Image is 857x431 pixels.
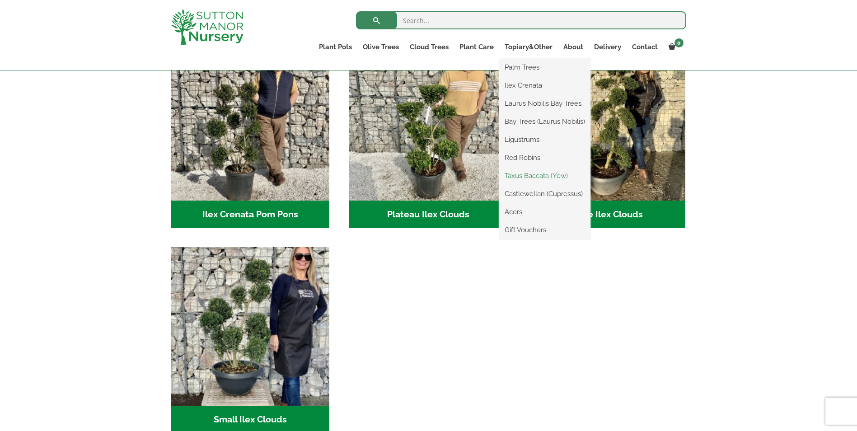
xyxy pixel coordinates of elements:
h2: Large Ilex Clouds [527,201,685,229]
img: Ilex Crenata Pom Pons [171,42,330,201]
img: Large Ilex Clouds [527,42,685,201]
a: Olive Trees [357,41,404,53]
a: Visit product category Plateau Ilex Clouds [349,42,507,228]
a: Delivery [589,41,627,53]
a: Acers [499,205,590,219]
a: Gift Vouchers [499,223,590,237]
a: Taxus Baccata (Yew) [499,169,590,183]
a: Red Robins [499,151,590,164]
a: Cloud Trees [404,41,454,53]
input: Search... [356,11,686,29]
a: Visit product category Ilex Crenata Pom Pons [171,42,330,228]
img: logo [171,9,244,45]
a: About [558,41,589,53]
a: 0 [663,41,686,53]
span: 0 [674,38,684,47]
a: Contact [627,41,663,53]
a: Castlewellan (Cupressus) [499,187,590,201]
a: Ligustrums [499,133,590,146]
a: Plant Pots [314,41,357,53]
img: Plateau Ilex Clouds [349,42,507,201]
a: Plant Care [454,41,499,53]
a: Ilex Crenata [499,79,590,92]
a: Palm Trees [499,61,590,74]
a: Visit product category Large Ilex Clouds [527,42,685,228]
h2: Ilex Crenata Pom Pons [171,201,330,229]
img: Small Ilex Clouds [171,247,330,406]
a: Bay Trees (Laurus Nobilis) [499,115,590,128]
a: Topiary&Other [499,41,558,53]
a: Laurus Nobilis Bay Trees [499,97,590,110]
h2: Plateau Ilex Clouds [349,201,507,229]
